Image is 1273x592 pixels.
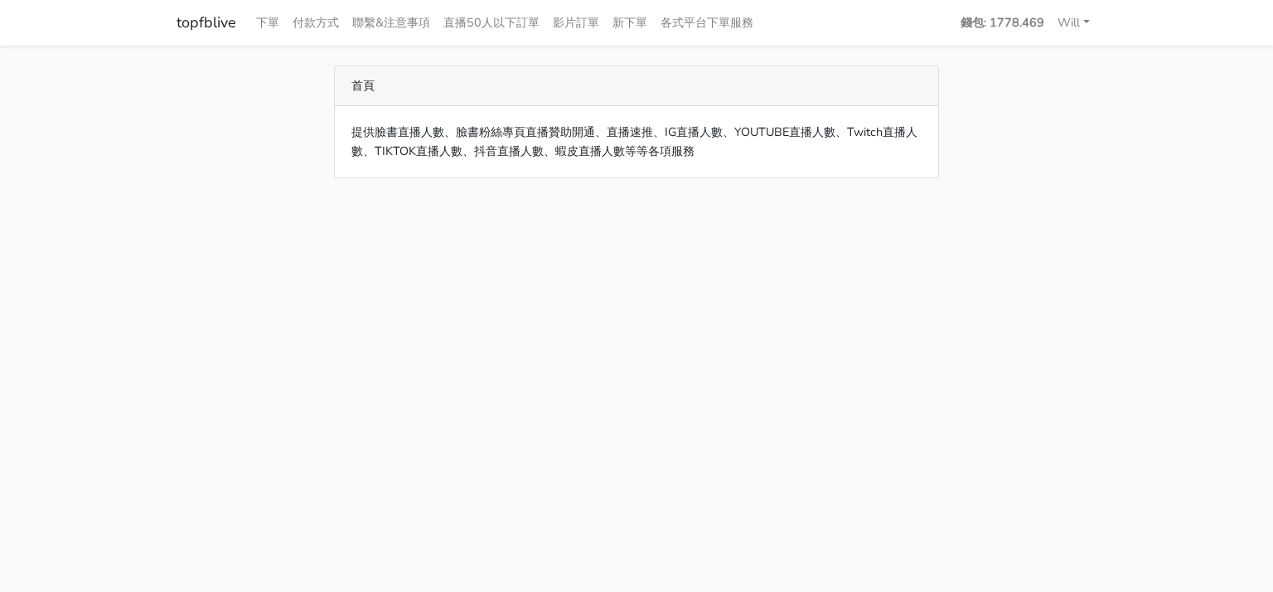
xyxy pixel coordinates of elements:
a: 各式平台下單服務 [654,7,760,39]
a: 影片訂單 [546,7,606,39]
div: 提供臉書直播人數、臉書粉絲專頁直播贊助開通、直播速推、IG直播人數、YOUTUBE直播人數、Twitch直播人數、TIKTOK直播人數、抖音直播人數、蝦皮直播人數等等各項服務 [335,106,938,177]
a: 新下單 [606,7,654,39]
div: 首頁 [335,66,938,106]
a: topfblive [177,7,236,39]
a: 錢包: 1778.469 [954,7,1051,39]
a: 聯繫&注意事項 [346,7,437,39]
a: 下單 [249,7,286,39]
a: 付款方式 [286,7,346,39]
a: 直播50人以下訂單 [437,7,546,39]
a: Will [1051,7,1096,39]
strong: 錢包: 1778.469 [961,14,1044,31]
